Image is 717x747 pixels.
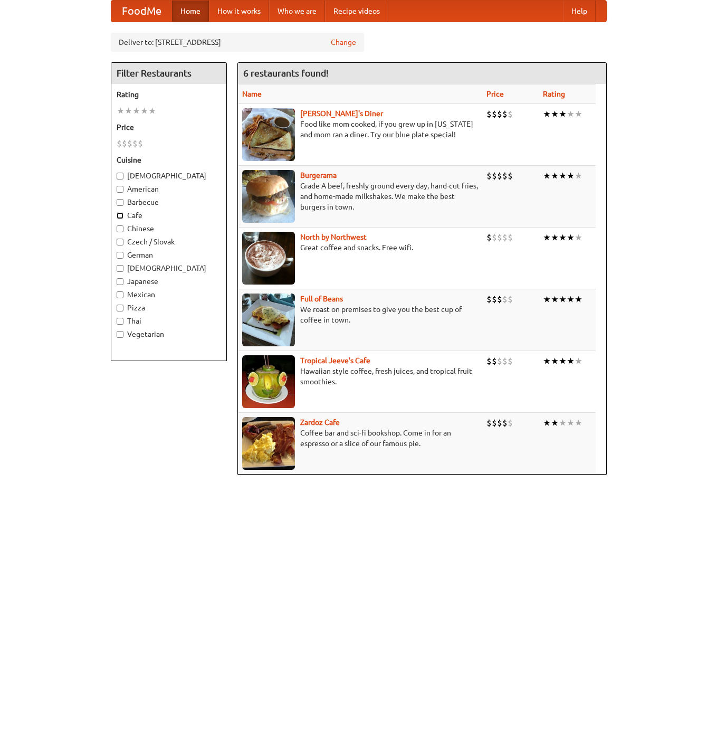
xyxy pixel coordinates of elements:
[117,197,221,207] label: Barbecue
[300,356,370,365] a: Tropical Jeeve's Cafe
[497,108,502,120] li: $
[543,417,551,429] li: ★
[575,108,582,120] li: ★
[486,108,492,120] li: $
[492,108,497,120] li: $
[492,417,497,429] li: $
[559,108,567,120] li: ★
[567,170,575,182] li: ★
[117,278,123,285] input: Japanese
[117,305,123,311] input: Pizza
[508,294,513,305] li: $
[551,417,559,429] li: ★
[117,316,221,326] label: Thai
[242,119,478,140] p: Food like mom cooked, if you grew up in [US_STATE] and mom ran a diner. Try our blue plate special!
[486,355,492,367] li: $
[117,329,221,339] label: Vegetarian
[132,105,140,117] li: ★
[242,242,478,253] p: Great coffee and snacks. Free wifi.
[559,232,567,243] li: ★
[172,1,209,22] a: Home
[117,171,221,181] label: [DEMOGRAPHIC_DATA]
[117,173,123,179] input: [DEMOGRAPHIC_DATA]
[132,138,138,149] li: $
[575,170,582,182] li: ★
[567,108,575,120] li: ★
[117,138,122,149] li: $
[502,294,508,305] li: $
[242,90,262,98] a: Name
[559,170,567,182] li: ★
[117,239,123,245] input: Czech / Slovak
[117,89,221,100] h5: Rating
[575,232,582,243] li: ★
[497,417,502,429] li: $
[497,294,502,305] li: $
[551,232,559,243] li: ★
[502,232,508,243] li: $
[486,417,492,429] li: $
[300,418,340,427] a: Zardoz Cafe
[497,170,502,182] li: $
[117,265,123,272] input: [DEMOGRAPHIC_DATA]
[117,276,221,287] label: Japanese
[242,181,478,212] p: Grade A beef, freshly ground every day, hand-cut fries, and home-made milkshakes. We make the bes...
[117,155,221,165] h5: Cuisine
[543,90,565,98] a: Rating
[242,428,478,449] p: Coffee bar and sci-fi bookshop. Come in for an espresso or a slice of our famous pie.
[543,294,551,305] li: ★
[575,294,582,305] li: ★
[138,138,143,149] li: $
[242,417,295,470] img: zardoz.jpg
[117,291,123,298] input: Mexican
[492,294,497,305] li: $
[331,37,356,48] a: Change
[242,170,295,223] img: burgerama.jpg
[300,109,383,118] a: [PERSON_NAME]'s Diner
[117,289,221,300] label: Mexican
[551,170,559,182] li: ★
[117,186,123,193] input: American
[242,304,478,325] p: We roast on premises to give you the best cup of coffee in town.
[209,1,269,22] a: How it works
[117,105,125,117] li: ★
[117,237,221,247] label: Czech / Slovak
[551,355,559,367] li: ★
[125,105,132,117] li: ★
[117,199,123,206] input: Barbecue
[300,171,337,179] a: Burgerama
[300,233,367,241] a: North by Northwest
[508,355,513,367] li: $
[117,184,221,194] label: American
[567,232,575,243] li: ★
[117,302,221,313] label: Pizza
[567,417,575,429] li: ★
[242,294,295,346] img: beans.jpg
[492,170,497,182] li: $
[559,417,567,429] li: ★
[148,105,156,117] li: ★
[122,138,127,149] li: $
[502,417,508,429] li: $
[492,355,497,367] li: $
[508,232,513,243] li: $
[117,225,123,232] input: Chinese
[543,355,551,367] li: ★
[559,355,567,367] li: ★
[117,263,221,273] label: [DEMOGRAPHIC_DATA]
[543,232,551,243] li: ★
[117,331,123,338] input: Vegetarian
[551,294,559,305] li: ★
[551,108,559,120] li: ★
[243,68,329,78] ng-pluralize: 6 restaurants found!
[117,318,123,325] input: Thai
[111,1,172,22] a: FoodMe
[502,355,508,367] li: $
[492,232,497,243] li: $
[242,232,295,285] img: north.jpg
[486,294,492,305] li: $
[111,33,364,52] div: Deliver to: [STREET_ADDRESS]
